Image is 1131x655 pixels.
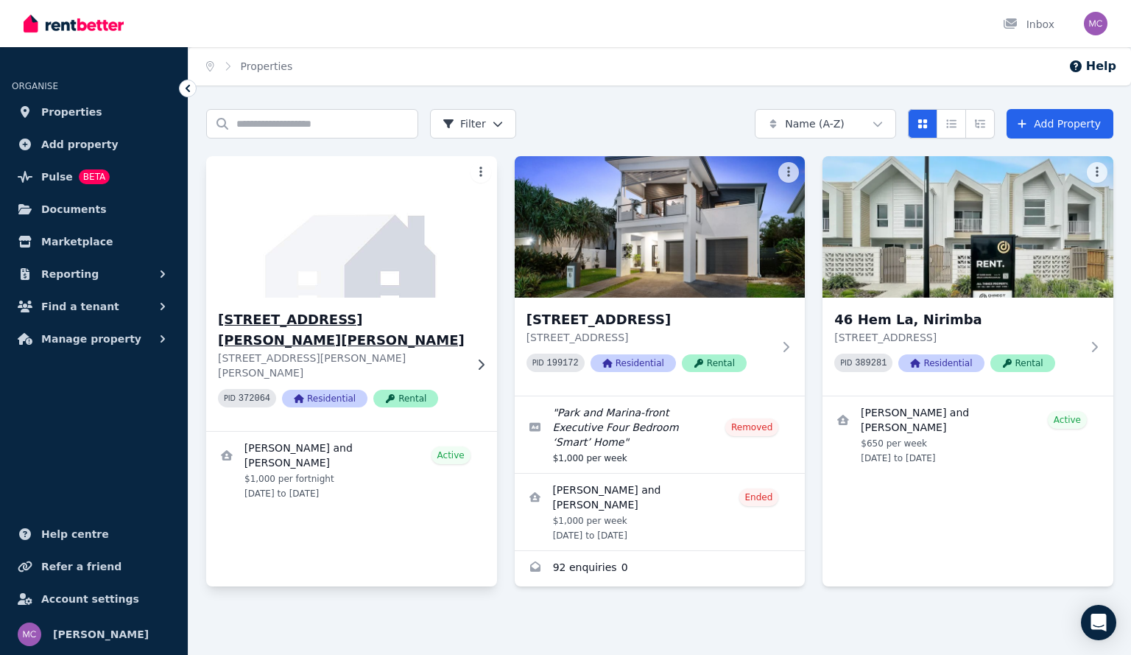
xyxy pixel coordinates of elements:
span: Add property [41,136,119,153]
a: Add property [12,130,176,159]
span: BETA [79,169,110,184]
a: View details for Paul Bacon and Elizabeth Einarsen [206,432,497,508]
nav: Breadcrumb [188,47,310,85]
span: Documents [41,200,107,218]
img: 1/123 Keith Royal Dr, Marcoola [199,153,504,301]
button: Help [1068,57,1116,75]
a: Documents [12,195,176,224]
button: Card view [908,109,937,139]
img: RentBetter [24,13,124,35]
a: Properties [12,97,176,127]
button: Reporting [12,259,176,289]
a: PulseBETA [12,162,176,192]
button: More options [471,162,491,183]
code: 372064 [239,393,270,404]
a: Marketplace [12,227,176,256]
a: 46 Hem La, Nirimba46 Hem La, Nirimba[STREET_ADDRESS]PID 389281ResidentialRental [822,156,1113,396]
span: Manage property [41,330,141,348]
span: Pulse [41,168,73,186]
a: Add Property [1007,109,1113,139]
button: More options [1087,162,1107,183]
button: Find a tenant [12,292,176,321]
h3: [STREET_ADDRESS][PERSON_NAME][PERSON_NAME] [218,309,465,351]
span: Refer a friend [41,558,121,575]
span: Residential [591,354,676,372]
small: PID [840,359,852,367]
span: Residential [898,354,984,372]
img: 6 Cova Boulevard, Hope Island [515,156,806,298]
span: Account settings [41,590,139,608]
div: Inbox [1003,17,1054,32]
span: Rental [373,390,438,407]
small: PID [224,394,236,402]
a: Enquiries for 6 Cova Boulevard, Hope Island [515,551,806,586]
p: [STREET_ADDRESS] [526,330,773,345]
img: Matthew Clarke [1084,12,1107,35]
div: View options [908,109,995,139]
a: View details for Paul and Marie Bochniak [515,474,806,550]
div: Open Intercom Messenger [1081,605,1116,640]
h3: [STREET_ADDRESS] [526,309,773,330]
code: 199172 [547,358,579,368]
button: Expanded list view [965,109,995,139]
button: More options [778,162,799,183]
span: [PERSON_NAME] [53,626,149,643]
span: Filter [443,116,486,131]
a: 6 Cova Boulevard, Hope Island[STREET_ADDRESS][STREET_ADDRESS]PID 199172ResidentialRental [515,156,806,396]
small: PID [532,359,544,367]
a: 1/123 Keith Royal Dr, Marcoola[STREET_ADDRESS][PERSON_NAME][PERSON_NAME][STREET_ADDRESS][PERSON_N... [206,156,497,431]
button: Filter [430,109,516,139]
span: Rental [682,354,747,372]
a: Help centre [12,519,176,549]
p: [STREET_ADDRESS] [834,330,1081,345]
button: Compact list view [937,109,966,139]
span: ORGANISE [12,81,58,91]
img: 46 Hem La, Nirimba [822,156,1113,298]
span: Reporting [41,265,99,283]
span: Rental [990,354,1055,372]
p: [STREET_ADDRESS][PERSON_NAME][PERSON_NAME] [218,351,465,380]
span: Find a tenant [41,298,119,315]
a: Account settings [12,584,176,614]
h3: 46 Hem La, Nirimba [834,309,1081,330]
a: Edit listing: Park and Marina-front Executive Four Bedroom ‘Smart’ Home [515,396,806,473]
span: Properties [41,103,102,121]
a: Refer a friend [12,552,176,581]
span: Marketplace [41,233,113,251]
code: 389281 [855,358,887,368]
span: Help centre [41,525,109,543]
span: Residential [282,390,367,407]
button: Manage property [12,324,176,354]
a: Properties [241,60,293,72]
a: View details for Izabella Hart and Chloe Pitt [822,396,1113,473]
img: Matthew Clarke [18,623,41,646]
span: Name (A-Z) [785,116,845,131]
button: Name (A-Z) [755,109,896,139]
